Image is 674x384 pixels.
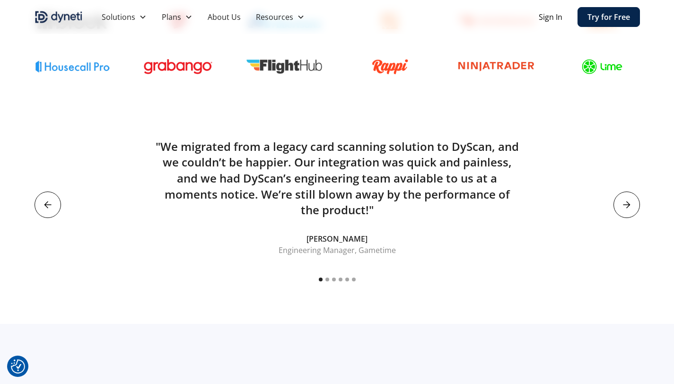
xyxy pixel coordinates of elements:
[539,11,562,23] a: Sign In
[35,123,640,286] div: carousel
[306,233,368,244] p: [PERSON_NAME]
[35,123,640,256] div: 1 of 6
[35,9,83,25] img: Dyneti indigo logo
[256,11,293,23] div: Resources
[11,359,25,374] button: Consent Preferences
[162,11,181,23] div: Plans
[352,278,356,281] div: Show slide 6 of 6
[458,62,534,72] img: Ninjatrader logo
[578,7,640,27] a: Try for Free
[279,244,396,256] p: Engineering Manager, Gametime
[582,59,622,74] img: Lime Logo
[35,192,61,218] div: previous slide
[319,278,323,281] div: Show slide 1 of 6
[154,8,200,26] div: Plans
[144,59,212,74] img: Grabango
[339,278,342,281] div: Show slide 4 of 6
[156,139,519,218] h5: "We migrated from a legacy card scanning solution to DyScan, and we couldn’t be happier. Our inte...
[345,278,349,281] div: Show slide 5 of 6
[613,192,640,218] div: next slide
[325,278,329,281] div: Show slide 2 of 6
[94,8,154,26] div: Solutions
[246,60,322,74] img: FlightHub
[332,278,336,281] div: Show slide 3 of 6
[372,59,408,74] img: Rappi logo
[35,9,83,25] a: home
[35,61,110,73] img: Housecall Pro
[11,359,25,374] img: Revisit consent button
[102,11,135,23] div: Solutions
